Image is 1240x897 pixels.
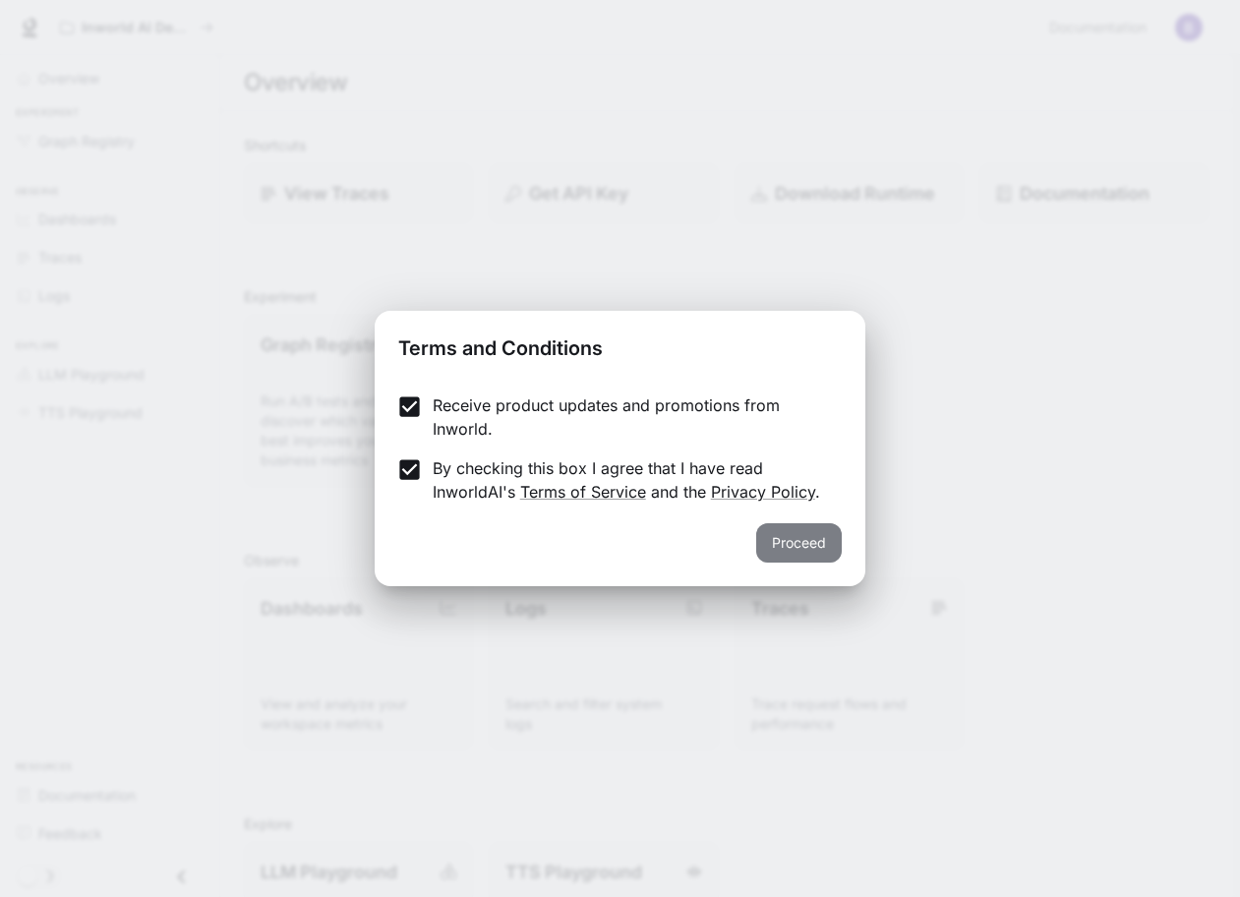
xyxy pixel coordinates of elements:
button: Proceed [756,523,842,563]
p: Receive product updates and promotions from Inworld. [433,393,826,441]
a: Privacy Policy [711,482,815,502]
p: By checking this box I agree that I have read InworldAI's and the . [433,456,826,504]
h2: Terms and Conditions [375,311,864,378]
a: Terms of Service [520,482,646,502]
